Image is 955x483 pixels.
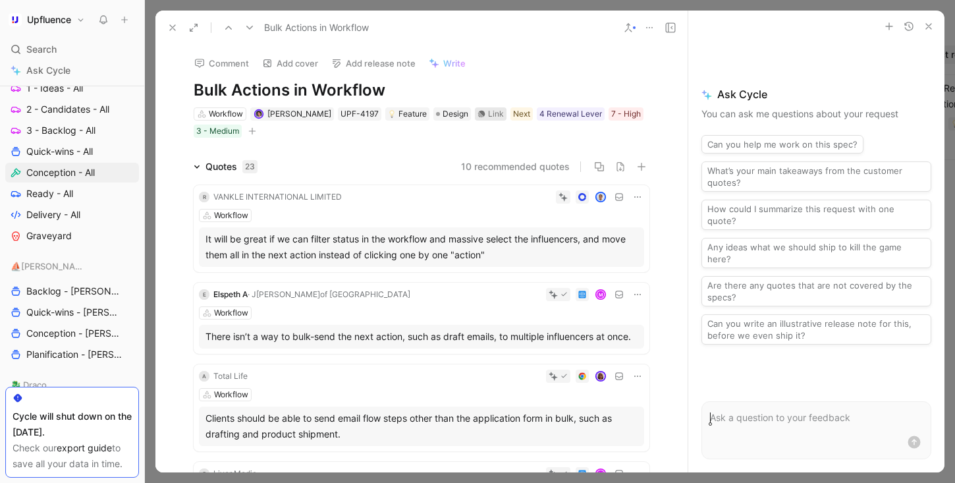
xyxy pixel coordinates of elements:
div: 💡Feature [385,107,429,121]
button: Can you write an illustrative release note for this, before we even ship it? [701,314,931,345]
div: Quotes23 [188,159,263,175]
div: Product - All1 - Ideas - All2 - Candidates - All3 - Backlog - AllQuick-wins - AllConception - All... [5,53,139,246]
span: Elspeth A [213,289,248,299]
span: · J[PERSON_NAME]of [GEOGRAPHIC_DATA] [248,289,410,299]
a: 2 - Candidates - All [5,99,139,119]
span: ⛵️[PERSON_NAME] [11,260,86,273]
div: 7 - High [611,107,641,121]
button: Any ideas what we should ship to kill the game here? [701,238,931,268]
div: Cycle will shut down on the [DATE]. [13,409,132,440]
button: Can you help me work on this spec? [701,135,863,154]
div: It will be great if we can filter status in the workflow and massive select the influencers, and ... [205,231,638,263]
div: A [199,371,209,382]
img: Upfluence [9,13,22,26]
span: Quick-wins - [PERSON_NAME] [26,306,124,319]
span: Delivery - All [26,208,80,221]
button: How could I summarize this request with one quote? [701,200,931,230]
span: Conception - [PERSON_NAME] [26,327,124,340]
a: Ready - All [5,184,139,204]
span: Search [26,42,57,57]
div: Workflow [214,306,248,320]
div: 🐉 DracoBacklog - DracoQuick-wins - DracoConception - DracoPlanification - Draco [5,375,139,483]
div: VANKLE INTERNATIONAL LIMITED [213,190,342,204]
div: B [199,469,209,479]
div: Workflow [214,388,248,401]
div: Link [488,107,504,121]
div: 23 [242,160,258,173]
div: Design [433,107,471,121]
img: avatar [255,110,262,117]
div: E [199,289,209,300]
button: Are there any quotes that are not covered by the specs? [701,276,931,306]
span: Design [443,107,468,121]
div: R [199,192,209,202]
div: ⛵️[PERSON_NAME] [5,256,139,276]
span: Ask Cycle [26,63,70,78]
button: Add cover [256,54,324,72]
span: Ask Cycle [701,86,931,102]
div: 4 Renewal Lever [539,107,602,121]
a: Quick-wins - All [5,142,139,161]
span: Planification - [PERSON_NAME] [26,348,124,361]
a: Graveyard [5,226,139,246]
a: 3 - Backlog - All [5,121,139,140]
a: 1 - Ideas - All [5,78,139,98]
a: Conception - All [5,163,139,183]
button: UpfluenceUpfluence [5,11,88,29]
a: Ask Cycle [5,61,139,80]
span: 3 - Backlog - All [26,124,95,137]
a: Conception - [PERSON_NAME] [5,324,139,343]
div: Total Life [213,370,248,383]
span: 2 - Candidates - All [26,103,109,116]
span: Graveyard [26,229,72,242]
a: export guide [57,442,112,453]
a: Backlog - [PERSON_NAME] [5,281,139,301]
p: You can ask me questions about your request [701,106,931,122]
div: Quotes [205,159,258,175]
div: Clients should be able to send email flow steps other than the application form in bulk, such as ... [205,411,638,442]
span: 🐉 Draco [11,378,47,391]
a: Planification - [PERSON_NAME] [5,345,139,364]
div: M [597,469,605,478]
span: Ready - All [26,187,73,200]
button: Comment [188,54,255,72]
span: [PERSON_NAME] [267,109,331,119]
div: UPF-4197 [341,107,379,121]
span: Quick-wins - All [26,145,93,158]
div: Next [513,107,530,121]
div: Feature [388,107,427,121]
div: There isn’t a way to bulk-send the next action, such as draft emails, to multiple influencers at ... [205,329,638,345]
div: Workflow [214,209,248,222]
div: 🐉 Draco [5,375,139,395]
div: Liver Medic [213,467,257,480]
a: Quick-wins - [PERSON_NAME] [5,302,139,322]
button: What’s your main takeaways from the customer quotes? [701,161,931,192]
span: Backlog - [PERSON_NAME] [26,285,123,298]
a: Delivery - All [5,205,139,225]
button: Write [423,54,472,72]
div: M [597,290,605,298]
img: avatar [597,372,605,380]
div: Search [5,40,139,59]
span: Bulk Actions in Workflow [264,20,369,36]
img: 💡 [388,110,396,118]
div: Check our to save all your data in time. [13,440,132,472]
span: 1 - Ideas - All [26,82,83,95]
span: Write [443,57,466,69]
img: avatar [597,192,605,201]
div: 3 - Medium [196,125,239,138]
button: 10 recommended quotes [461,159,570,175]
div: ⛵️[PERSON_NAME]Backlog - [PERSON_NAME]Quick-wins - [PERSON_NAME]Conception - [PERSON_NAME]Planifi... [5,256,139,364]
div: Workflow [209,107,243,121]
h1: Bulk Actions in Workflow [194,80,649,101]
span: Conception - All [26,166,95,179]
h1: Upfluence [27,14,71,26]
button: Add release note [325,54,422,72]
